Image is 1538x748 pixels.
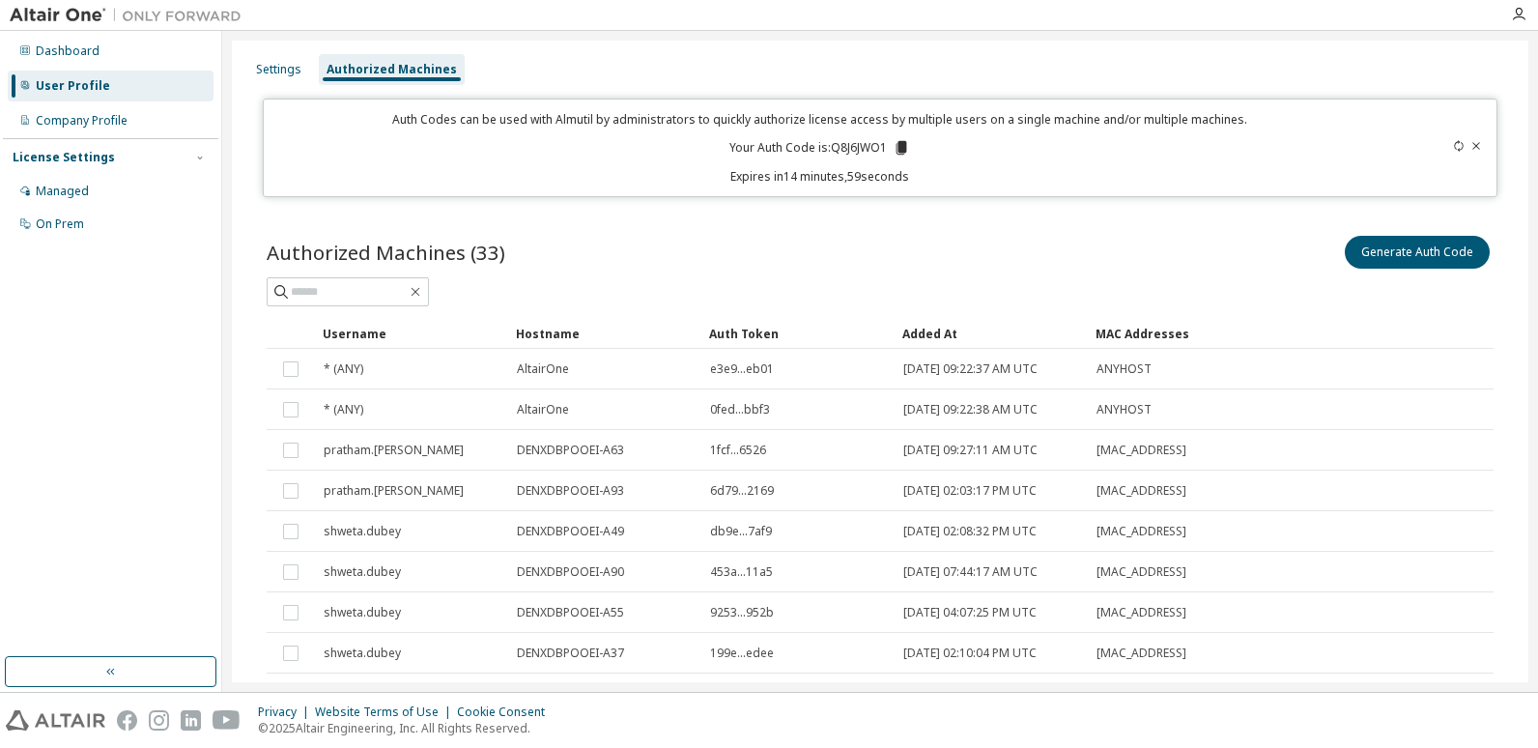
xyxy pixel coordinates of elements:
[36,184,89,199] div: Managed
[710,361,774,377] span: e3e9...eb01
[324,361,363,377] span: * (ANY)
[324,605,401,620] span: shweta.dubey
[517,361,569,377] span: AltairOne
[36,216,84,232] div: On Prem
[516,318,694,349] div: Hostname
[1097,524,1186,539] span: [MAC_ADDRESS]
[324,524,401,539] span: shweta.dubey
[710,646,774,661] span: 199e...edee
[710,524,772,539] span: db9e...7af9
[517,483,624,499] span: DENXDBPOOEI-A93
[517,605,624,620] span: DENXDBPOOEI-A55
[10,6,251,25] img: Altair One
[729,139,910,157] p: Your Auth Code is: Q8J6JWO1
[36,113,128,129] div: Company Profile
[258,720,556,736] p: © 2025 Altair Engineering, Inc. All Rights Reserved.
[36,43,100,59] div: Dashboard
[1097,402,1152,417] span: ANYHOST
[710,483,774,499] span: 6d79...2169
[327,62,457,77] div: Authorized Machines
[903,443,1038,458] span: [DATE] 09:27:11 AM UTC
[275,168,1364,185] p: Expires in 14 minutes, 59 seconds
[324,483,464,499] span: pratham.[PERSON_NAME]
[710,605,774,620] span: 9253...952b
[1097,361,1152,377] span: ANYHOST
[324,402,363,417] span: * (ANY)
[903,524,1037,539] span: [DATE] 02:08:32 PM UTC
[710,564,773,580] span: 453a...11a5
[6,710,105,731] img: altair_logo.svg
[1096,318,1287,349] div: MAC Addresses
[256,62,301,77] div: Settings
[1097,564,1186,580] span: [MAC_ADDRESS]
[324,564,401,580] span: shweta.dubey
[903,402,1038,417] span: [DATE] 09:22:38 AM UTC
[267,239,505,266] span: Authorized Machines (33)
[710,443,766,458] span: 1fcf...6526
[709,318,887,349] div: Auth Token
[1097,646,1186,661] span: [MAC_ADDRESS]
[903,361,1038,377] span: [DATE] 09:22:37 AM UTC
[1097,443,1186,458] span: [MAC_ADDRESS]
[457,705,556,720] div: Cookie Consent
[213,710,241,731] img: youtube.svg
[1097,483,1186,499] span: [MAC_ADDRESS]
[324,443,464,458] span: pratham.[PERSON_NAME]
[258,705,315,720] div: Privacy
[324,646,401,661] span: shweta.dubey
[517,646,624,661] span: DENXDBPOOEI-A37
[517,402,569,417] span: AltairOne
[323,318,500,349] div: Username
[517,524,624,539] span: DENXDBPOOEI-A49
[710,402,770,417] span: 0fed...bbf3
[36,78,110,94] div: User Profile
[181,710,201,731] img: linkedin.svg
[1345,236,1490,269] button: Generate Auth Code
[903,605,1037,620] span: [DATE] 04:07:25 PM UTC
[517,564,624,580] span: DENXDBPOOEI-A90
[275,111,1364,128] p: Auth Codes can be used with Almutil by administrators to quickly authorize license access by mult...
[315,705,457,720] div: Website Terms of Use
[903,483,1037,499] span: [DATE] 02:03:17 PM UTC
[13,150,115,165] div: License Settings
[117,710,137,731] img: facebook.svg
[517,443,624,458] span: DENXDBPOOEI-A63
[903,564,1038,580] span: [DATE] 07:44:17 AM UTC
[149,710,169,731] img: instagram.svg
[1097,605,1186,620] span: [MAC_ADDRESS]
[902,318,1080,349] div: Added At
[903,646,1037,661] span: [DATE] 02:10:04 PM UTC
